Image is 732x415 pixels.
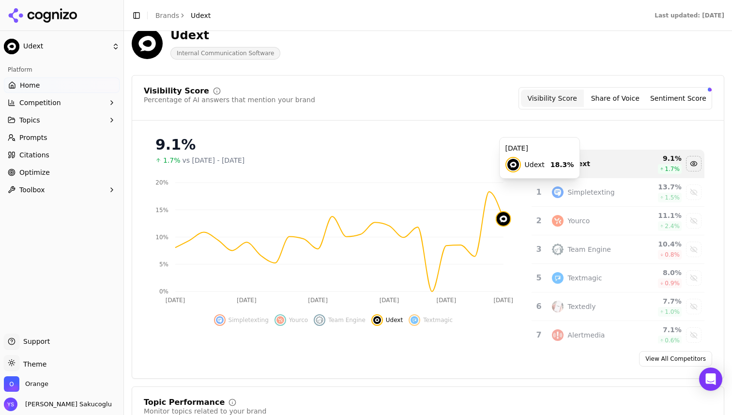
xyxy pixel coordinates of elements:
span: Orange [25,380,48,388]
div: Topic Performance [144,399,225,406]
span: Yourco [289,316,308,324]
div: 6 [535,301,543,312]
button: Show textmagic data [409,314,453,326]
img: Orange [4,376,19,392]
a: Optimize [4,165,120,180]
span: 0.6 % [665,337,680,344]
button: Hide udext data [686,156,701,171]
span: Simpletexting [229,316,269,324]
span: Theme [19,360,46,368]
tr: 5textmagicTextmagic8.0%0.9%Show textmagic data [532,264,704,292]
button: Open organization switcher [4,376,48,392]
a: Brands [155,12,179,19]
button: Show team engine data [314,314,366,326]
tr: 7alertmediaAlertmedia7.1%0.6%Show alertmedia data [532,321,704,350]
div: Textedly [567,302,595,311]
button: Show textmagic data [686,270,701,286]
span: 1.7% [163,155,181,165]
button: Show yourco data [274,314,308,326]
div: Yourco [567,216,590,226]
tr: 3team engineTeam Engine10.4%0.8%Show team engine data [532,235,704,264]
tspan: 10% [155,234,168,241]
div: 8.0 % [638,268,682,277]
button: Show team engine data [686,242,701,257]
img: Yarkin Sakucoglu [4,398,17,411]
span: 1.7 % [665,165,680,173]
div: Platform [4,62,120,77]
div: 3 [535,244,543,255]
img: textmagic [411,316,418,324]
span: Team Engine [328,316,366,324]
span: 2.4 % [665,222,680,230]
span: Topics [19,115,40,125]
div: 7.7 % [638,296,682,306]
span: vs [DATE] - [DATE] [183,155,245,165]
span: Optimize [19,168,50,177]
tspan: 20% [155,179,168,186]
img: team engine [552,244,564,255]
span: Udext [386,316,403,324]
img: yourco [552,215,564,227]
a: Prompts [4,130,120,145]
button: Show simpletexting data [686,184,701,200]
span: Prompts [19,133,47,142]
tr: 4udextUdext9.1%1.7%Hide udext data [532,150,704,178]
span: Udext [191,11,211,20]
span: Udext [23,42,108,51]
span: Textmagic [423,316,453,324]
div: Udext [567,159,590,169]
img: Udext [4,39,19,54]
div: 7 [535,329,543,341]
div: 1 [535,186,543,198]
img: Udext [132,28,163,59]
div: 13.7 % [638,182,682,192]
button: Competition [4,95,120,110]
img: udext [552,158,564,169]
div: Percentage of AI answers that mention your brand [144,95,315,105]
div: 9.1% [155,136,511,154]
button: Show simpletexting data [214,314,269,326]
button: Hide udext data [371,314,403,326]
div: 11.1 % [638,211,682,220]
tspan: [DATE] [437,297,457,304]
tspan: [DATE] [237,297,257,304]
span: Support [19,337,50,346]
a: Citations [4,147,120,163]
img: udext [497,212,510,226]
div: 10.4 % [638,239,682,249]
div: Udext [170,28,280,43]
img: textedly [552,301,564,312]
tspan: 15% [155,207,168,214]
button: Toolbox [4,182,120,198]
span: Citations [19,150,49,160]
div: Textmagic [567,273,602,283]
img: yourco [276,316,284,324]
span: 1.0 % [665,308,680,316]
tr: 2yourcoYourco11.1%2.4%Show yourco data [532,207,704,235]
div: 2 [535,215,543,227]
button: Topics [4,112,120,128]
tspan: [DATE] [308,297,328,304]
div: 5 [535,272,543,284]
span: Internal Communication Software [170,47,280,60]
tspan: 0% [159,288,168,295]
img: simpletexting [216,316,224,324]
div: Open Intercom Messenger [699,368,722,391]
span: Competition [19,98,61,108]
button: Show textedly data [686,299,701,314]
a: View All Competitors [639,351,712,367]
div: Team Engine [567,245,610,254]
div: 9.1 % [638,154,682,163]
span: 0.8 % [665,251,680,259]
tspan: [DATE] [166,297,185,304]
tspan: 5% [159,261,168,268]
button: Share of Voice [584,90,647,107]
tspan: [DATE] [493,297,513,304]
div: 7.1 % [638,325,682,335]
span: Toolbox [19,185,45,195]
img: textmagic [552,272,564,284]
button: Visibility Score [521,90,584,107]
img: alertmedia [552,329,564,341]
div: All Brands [531,136,704,144]
div: Alertmedia [567,330,605,340]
